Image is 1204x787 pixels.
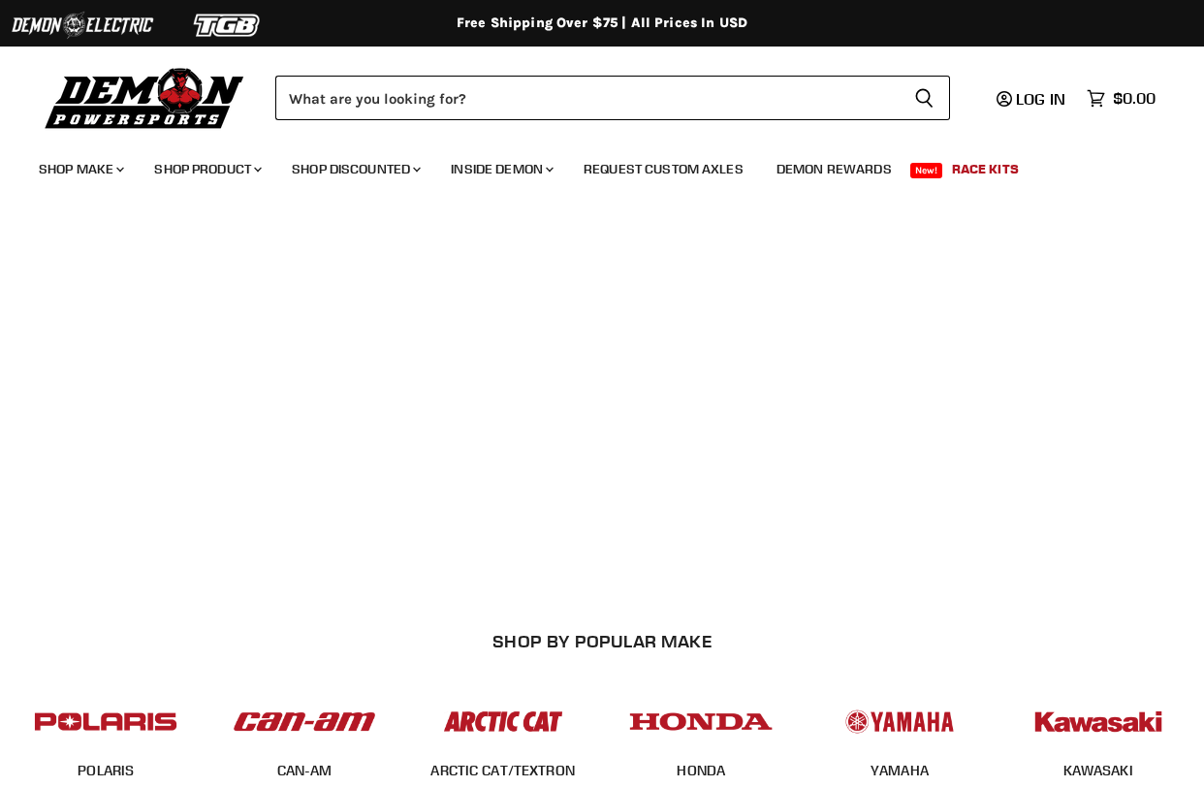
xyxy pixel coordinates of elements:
[1077,84,1165,112] a: $0.00
[24,142,1151,189] ul: Main menu
[155,7,301,44] img: TGB Logo 2
[762,149,906,189] a: Demon Rewards
[1113,89,1156,108] span: $0.00
[871,762,929,779] a: YAMAHA
[275,76,950,120] form: Product
[39,63,251,132] img: Demon Powersports
[277,762,333,779] a: CAN-AM
[569,149,758,189] a: Request Custom Axles
[78,762,134,779] a: POLARIS
[1063,762,1133,781] span: KAWASAKI
[625,692,776,751] img: POPULAR_MAKE_logo_4_4923a504-4bac-4306-a1be-165a52280178.jpg
[899,76,950,120] button: Search
[677,762,725,779] a: HONDA
[229,692,380,751] img: POPULAR_MAKE_logo_1_adc20308-ab24-48c4-9fac-e3c1a623d575.jpg
[910,163,943,178] span: New!
[24,149,136,189] a: Shop Make
[824,692,975,751] img: POPULAR_MAKE_logo_5_20258e7f-293c-4aac-afa8-159eaa299126.jpg
[937,149,1033,189] a: Race Kits
[871,762,929,781] span: YAMAHA
[430,762,575,779] a: ARCTIC CAT/TEXTRON
[677,762,725,781] span: HONDA
[78,762,134,781] span: POLARIS
[10,7,155,44] img: Demon Electric Logo 2
[1063,762,1133,779] a: KAWASAKI
[1016,89,1065,109] span: Log in
[428,692,579,751] img: POPULAR_MAKE_logo_3_027535af-6171-4c5e-a9bc-f0eccd05c5d6.jpg
[1023,692,1174,751] img: POPULAR_MAKE_logo_6_76e8c46f-2d1e-4ecc-b320-194822857d41.jpg
[436,149,565,189] a: Inside Demon
[430,762,575,781] span: ARCTIC CAT/TEXTRON
[24,631,1181,651] h2: SHOP BY POPULAR MAKE
[30,692,181,751] img: POPULAR_MAKE_logo_2_dba48cf1-af45-46d4-8f73-953a0f002620.jpg
[277,762,333,781] span: CAN-AM
[988,90,1077,108] a: Log in
[140,149,273,189] a: Shop Product
[277,149,432,189] a: Shop Discounted
[275,76,899,120] input: Search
